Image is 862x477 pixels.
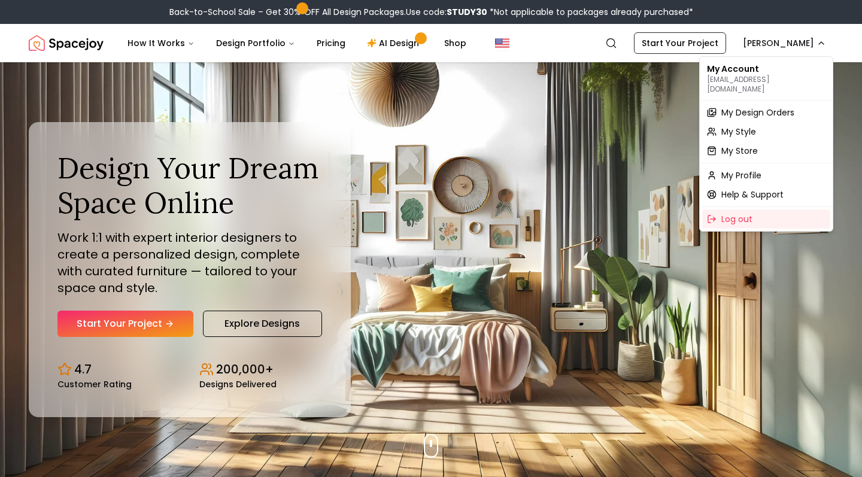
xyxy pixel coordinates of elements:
[721,189,784,200] span: Help & Support
[721,213,752,225] span: Log out
[721,126,756,138] span: My Style
[702,122,830,141] a: My Style
[707,75,825,94] p: [EMAIL_ADDRESS][DOMAIN_NAME]
[702,103,830,122] a: My Design Orders
[702,141,830,160] a: My Store
[721,107,794,119] span: My Design Orders
[702,185,830,204] a: Help & Support
[702,59,830,98] div: My Account
[721,145,758,157] span: My Store
[699,56,833,232] div: [PERSON_NAME]
[721,169,761,181] span: My Profile
[702,166,830,185] a: My Profile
